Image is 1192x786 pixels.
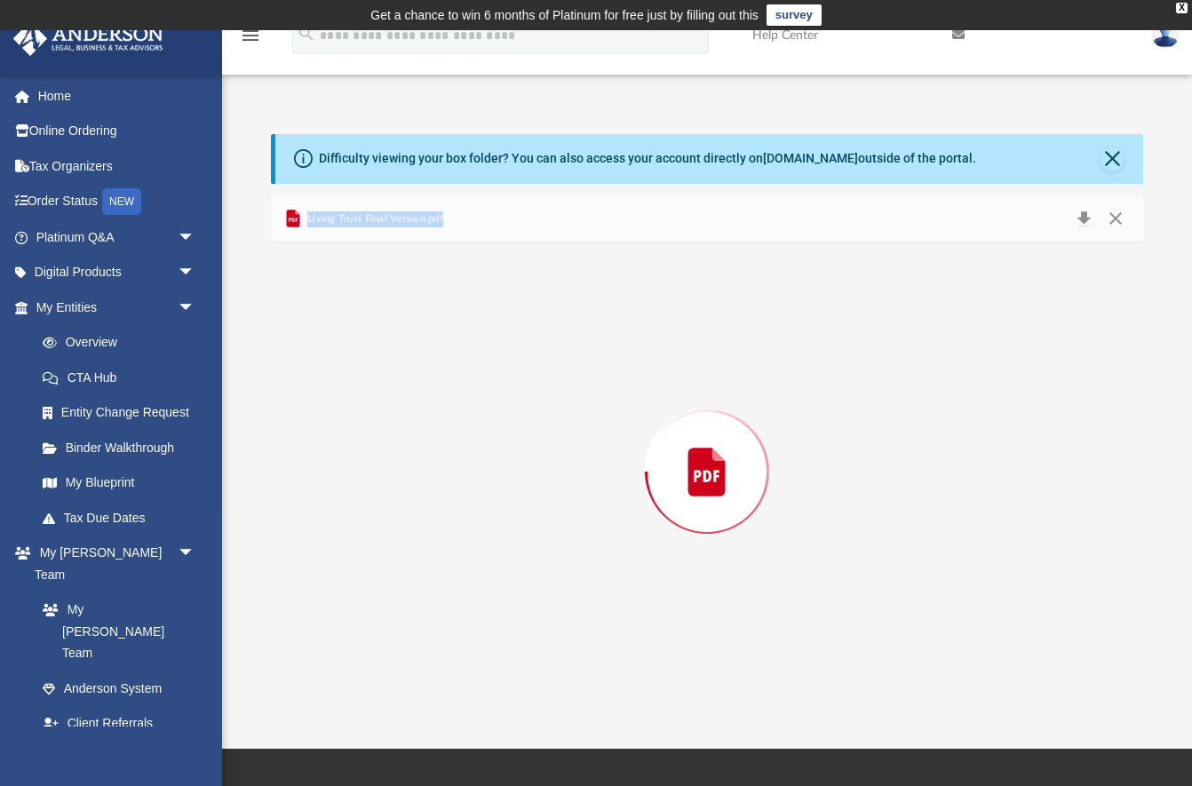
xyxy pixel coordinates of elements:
div: Get a chance to win 6 months of Platinum for free just by filling out this [370,4,759,26]
img: User Pic [1152,22,1179,48]
i: menu [240,25,261,46]
span: Living Trust Final Version.pdf [304,211,443,227]
a: Tax Due Dates [25,500,222,536]
a: Overview [25,325,222,361]
a: Entity Change Request [25,395,222,431]
i: search [297,24,316,44]
a: Digital Productsarrow_drop_down [12,255,222,290]
a: survey [767,4,822,26]
a: CTA Hub [25,360,222,395]
div: close [1176,3,1188,13]
a: Client Referrals [25,706,213,742]
span: arrow_drop_down [178,219,213,256]
span: arrow_drop_down [178,290,213,326]
a: Platinum Q&Aarrow_drop_down [12,219,222,255]
a: My Entitiesarrow_drop_down [12,290,222,325]
div: Preview [271,196,1144,702]
div: Difficulty viewing your box folder? You can also access your account directly on outside of the p... [319,149,976,168]
a: Binder Walkthrough [25,430,222,465]
a: Online Ordering [12,114,222,149]
span: arrow_drop_down [178,536,213,572]
a: Tax Organizers [12,148,222,184]
button: Close [1100,207,1132,232]
div: NEW [102,188,141,215]
a: menu [240,34,261,46]
span: arrow_drop_down [178,255,213,291]
a: My [PERSON_NAME] Teamarrow_drop_down [12,536,213,592]
a: Order StatusNEW [12,184,222,220]
a: My [PERSON_NAME] Team [25,592,204,671]
a: Anderson System [25,671,213,706]
button: Close [1100,147,1124,171]
a: Home [12,78,222,114]
img: Anderson Advisors Platinum Portal [8,21,169,56]
button: Download [1069,207,1101,232]
a: [DOMAIN_NAME] [763,151,858,165]
a: My Blueprint [25,465,213,501]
